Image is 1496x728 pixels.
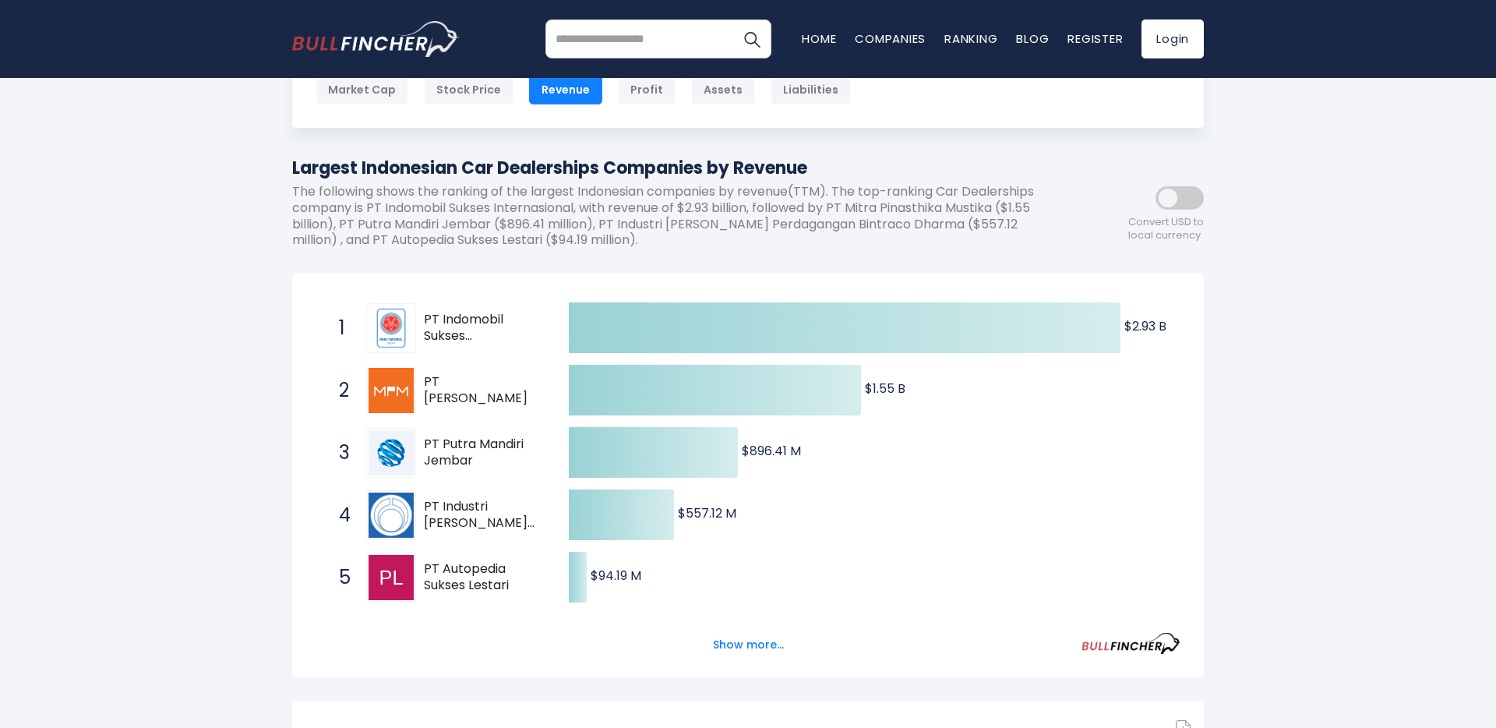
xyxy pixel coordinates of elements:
span: 3 [331,440,347,466]
span: PT Indomobil Sukses Internasional [424,312,542,345]
img: PT Mitra Pinasthika Mustika [369,368,414,413]
img: PT Autopedia Sukses Lestari [369,555,414,600]
h1: Largest Indonesian Car Dealerships Companies by Revenue [292,155,1064,181]
img: PT Industri dan Perdagangan Bintraco Dharma [369,493,414,538]
text: $94.19 M [591,567,641,585]
span: PT Putra Mandiri Jembar [424,436,542,469]
span: 5 [331,564,347,591]
span: 2 [331,377,347,404]
a: Home [802,30,836,47]
button: Show more... [704,632,793,658]
text: $2.93 B [1124,317,1166,335]
a: Ranking [944,30,997,47]
div: Liabilities [771,75,851,104]
span: PT [PERSON_NAME] [424,374,542,407]
text: $557.12 M [678,504,736,522]
span: Convert USD to local currency [1128,216,1204,242]
img: PT Putra Mandiri Jembar [369,430,414,475]
img: PT Indomobil Sukses Internasional [369,306,414,351]
text: $896.41 M [742,442,801,460]
span: 4 [331,502,347,528]
div: Assets [691,75,755,104]
div: Profit [618,75,676,104]
a: Companies [855,30,926,47]
img: bullfincher logo [292,21,460,57]
span: PT Industri [PERSON_NAME] Perdagangan Bintraco Dharma [424,499,542,532]
text: $1.55 B [865,380,905,398]
span: PT Autopedia Sukses Lestari [424,561,542,594]
button: Search [732,19,771,58]
a: Register [1067,30,1123,47]
a: Blog [1016,30,1049,47]
a: Login [1141,19,1204,58]
a: Go to homepage [292,21,460,57]
p: The following shows the ranking of the largest Indonesian companies by revenue(TTM). The top-rank... [292,184,1064,249]
span: 1 [331,315,347,341]
div: Revenue [529,75,602,104]
div: Stock Price [424,75,513,104]
div: Market Cap [316,75,408,104]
